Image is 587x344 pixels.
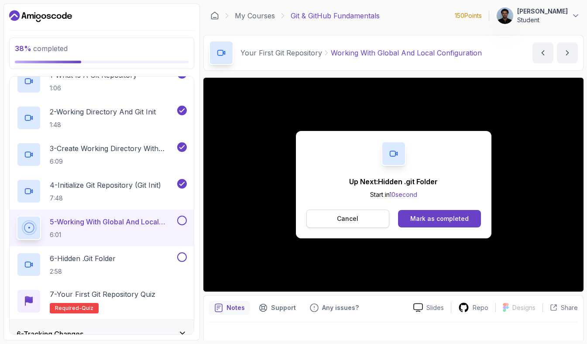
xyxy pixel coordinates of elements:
p: 150 Points [455,11,482,20]
p: [PERSON_NAME] [517,7,568,16]
button: user profile image[PERSON_NAME]Student [496,7,580,24]
img: user profile image [497,7,513,24]
p: 6:09 [50,157,175,166]
p: Git & GitHub Fundamentals [291,10,380,21]
button: previous content [532,42,553,63]
button: notes button [209,301,250,315]
h3: 6 - Tracking Changes [17,329,83,339]
a: Dashboard [210,11,219,20]
a: Repo [451,302,495,313]
span: 38 % [15,44,31,53]
p: Notes [227,303,245,312]
p: 2 - Working Directory And Git Init [50,107,156,117]
a: Slides [406,303,451,312]
span: completed [15,44,68,53]
button: 2-Working Directory And Git Init1:48 [17,106,187,130]
button: Mark as completed [398,210,481,227]
p: 7 - Your First Git Repository Quiz [50,289,155,299]
div: Mark as completed [410,214,469,223]
p: Start in [349,190,438,199]
button: 1-What Is A Git Repository1:06 [17,69,187,93]
p: Repo [473,303,488,312]
button: Cancel [306,210,390,228]
button: 6-Hidden .git Folder2:58 [17,252,187,277]
p: Student [517,16,568,24]
iframe: 5 - Working with Global and Local Configuration [203,78,584,292]
button: 7-Your First Git Repository QuizRequired-quiz [17,289,187,313]
p: 1:48 [50,120,156,129]
span: 10 second [389,191,417,198]
span: quiz [82,305,93,312]
p: 5 - Working With Global And Local Configuration [50,217,175,227]
p: 3 - Create Working Directory With Mkdir [50,143,175,154]
button: Share [542,303,578,312]
p: 7:48 [50,194,161,203]
p: Up Next: Hidden .git Folder [349,176,438,187]
p: 6:01 [50,230,175,239]
p: Designs [512,303,536,312]
button: next content [557,42,578,63]
p: 4 - Initialize Git Repository (Git Init) [50,180,161,190]
p: Support [271,303,296,312]
p: Working With Global And Local Configuration [331,48,482,58]
p: 6 - Hidden .git Folder [50,253,116,264]
a: Dashboard [9,9,72,23]
p: Your First Git Repository [240,48,322,58]
span: Required- [55,305,82,312]
button: Support button [254,301,301,315]
p: Cancel [337,214,358,223]
p: Any issues? [322,303,359,312]
p: Share [561,303,578,312]
button: 3-Create Working Directory With Mkdir6:09 [17,142,187,167]
p: Slides [426,303,444,312]
button: 5-Working With Global And Local Configuration6:01 [17,216,187,240]
p: 2:58 [50,267,116,276]
button: Feedback button [305,301,364,315]
a: My Courses [235,10,275,21]
p: 1:06 [50,84,137,93]
button: 4-Initialize Git Repository (Git Init)7:48 [17,179,187,203]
